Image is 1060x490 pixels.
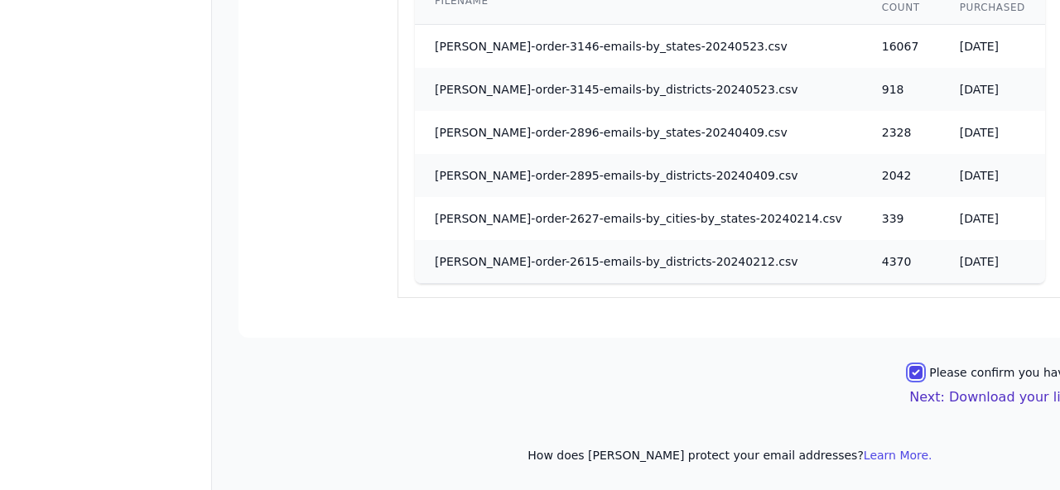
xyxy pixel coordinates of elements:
[862,68,940,111] td: 918
[940,25,1045,69] td: [DATE]
[862,111,940,154] td: 2328
[415,111,862,154] td: [PERSON_NAME]-order-2896-emails-by_states-20240409.csv
[940,240,1045,283] td: [DATE]
[940,111,1045,154] td: [DATE]
[862,197,940,240] td: 339
[940,154,1045,197] td: [DATE]
[862,25,940,69] td: 16067
[864,447,932,464] button: Learn More.
[940,197,1045,240] td: [DATE]
[415,154,862,197] td: [PERSON_NAME]-order-2895-emails-by_districts-20240409.csv
[940,68,1045,111] td: [DATE]
[415,25,862,69] td: [PERSON_NAME]-order-3146-emails-by_states-20240523.csv
[862,240,940,283] td: 4370
[415,240,862,283] td: [PERSON_NAME]-order-2615-emails-by_districts-20240212.csv
[415,197,862,240] td: [PERSON_NAME]-order-2627-emails-by_cities-by_states-20240214.csv
[862,154,940,197] td: 2042
[415,68,862,111] td: [PERSON_NAME]-order-3145-emails-by_districts-20240523.csv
